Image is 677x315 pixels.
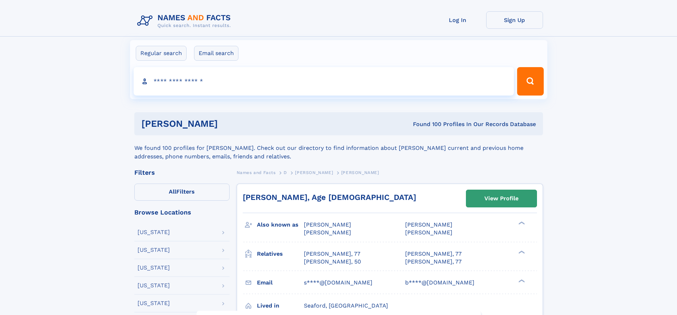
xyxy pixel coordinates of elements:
[304,250,360,258] a: [PERSON_NAME], 77
[517,221,525,226] div: ❯
[134,135,543,161] div: We found 100 profiles for [PERSON_NAME]. Check out our directory to find information about [PERSO...
[304,221,351,228] span: [PERSON_NAME]
[237,168,276,177] a: Names and Facts
[138,300,170,306] div: [US_STATE]
[257,300,304,312] h3: Lived in
[194,46,238,61] label: Email search
[295,170,333,175] span: [PERSON_NAME]
[429,11,486,29] a: Log In
[405,221,452,228] span: [PERSON_NAME]
[243,193,416,202] a: [PERSON_NAME], Age [DEMOGRAPHIC_DATA]
[517,67,543,96] button: Search Button
[304,258,361,266] a: [PERSON_NAME], 50
[405,258,462,266] a: [PERSON_NAME], 77
[134,11,237,31] img: Logo Names and Facts
[134,184,230,201] label: Filters
[134,67,514,96] input: search input
[486,11,543,29] a: Sign Up
[141,119,316,128] h1: [PERSON_NAME]
[257,248,304,260] h3: Relatives
[466,190,537,207] a: View Profile
[405,229,452,236] span: [PERSON_NAME]
[284,168,287,177] a: D
[138,229,170,235] div: [US_STATE]
[257,277,304,289] h3: Email
[484,190,519,207] div: View Profile
[284,170,287,175] span: D
[169,188,176,195] span: All
[304,229,351,236] span: [PERSON_NAME]
[138,283,170,288] div: [US_STATE]
[315,120,536,128] div: Found 100 Profiles In Our Records Database
[295,168,333,177] a: [PERSON_NAME]
[138,247,170,253] div: [US_STATE]
[517,250,525,254] div: ❯
[138,265,170,271] div: [US_STATE]
[405,250,462,258] a: [PERSON_NAME], 77
[136,46,187,61] label: Regular search
[517,278,525,283] div: ❯
[134,169,230,176] div: Filters
[341,170,379,175] span: [PERSON_NAME]
[304,302,388,309] span: Seaford, [GEOGRAPHIC_DATA]
[257,219,304,231] h3: Also known as
[134,209,230,216] div: Browse Locations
